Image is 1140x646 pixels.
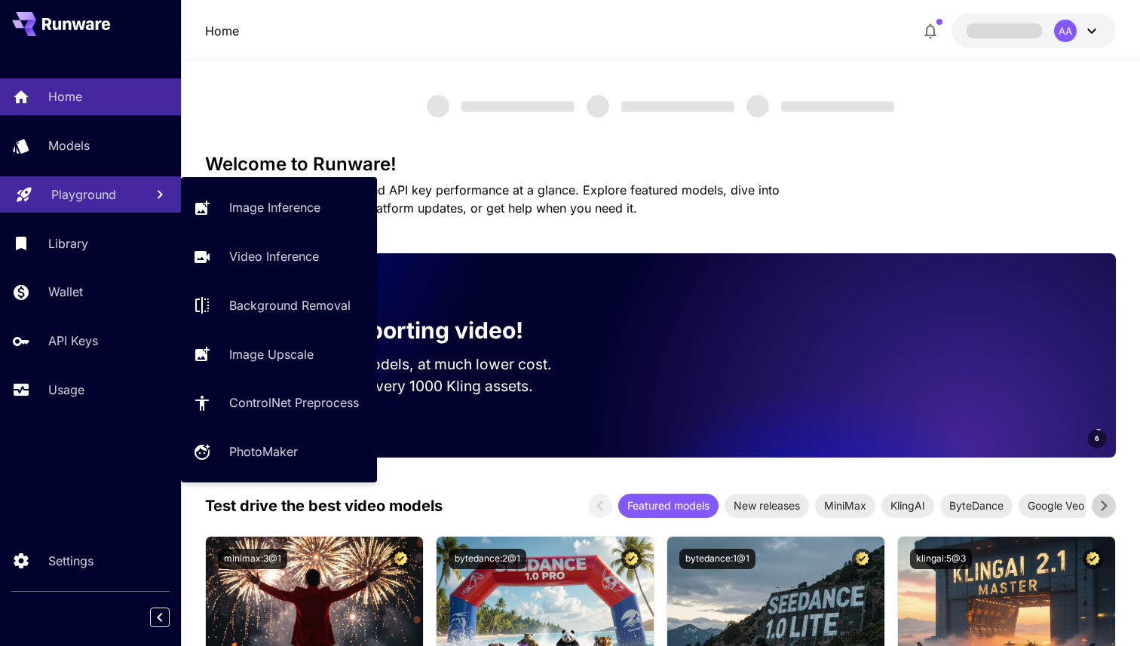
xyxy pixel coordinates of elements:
p: Now supporting video! [271,314,523,347]
p: Library [48,234,88,253]
span: MiniMax [815,498,875,513]
a: PhotoMaker [181,433,377,470]
p: Settings [48,552,93,570]
p: Image Inference [229,198,320,216]
span: KlingAI [881,498,934,513]
p: Video Inference [229,247,319,265]
h3: Welcome to Runware! [205,154,1116,175]
p: Usage [48,381,84,399]
span: Check out your usage stats and API key performance at a glance. Explore featured models, dive int... [205,182,780,216]
p: Home [48,87,82,106]
span: New releases [725,498,809,513]
button: klingai:5@3 [910,549,972,569]
p: Image Upscale [229,345,314,363]
p: Wallet [48,283,83,301]
p: Home [205,22,239,40]
div: AA [1054,20,1077,42]
span: ByteDance [940,498,1013,513]
button: minimax:3@1 [218,549,287,569]
p: Playground [51,185,116,204]
button: Certified Model – Vetted for best performance and includes a commercial license. [621,549,642,569]
button: bytedance:2@1 [449,549,526,569]
button: bytedance:1@1 [679,549,755,569]
a: Image Inference [181,189,377,226]
a: Background Removal [181,287,377,324]
button: Certified Model – Vetted for best performance and includes a commercial license. [1083,549,1103,569]
p: Save up to $500 for every 1000 Kling assets. [229,375,581,397]
button: Certified Model – Vetted for best performance and includes a commercial license. [391,549,411,569]
span: 6 [1095,433,1099,444]
button: Collapse sidebar [150,608,170,627]
p: PhotoMaker [229,442,298,461]
p: ControlNet Preprocess [229,393,359,412]
a: Image Upscale [181,335,377,372]
nav: breadcrumb [205,22,239,40]
div: Collapse sidebar [161,604,181,631]
p: Background Removal [229,296,351,314]
p: API Keys [48,332,98,350]
span: Google Veo [1019,498,1093,513]
p: Run the best video models, at much lower cost. [229,354,581,375]
p: Models [48,136,90,155]
p: Test drive the best video models [205,494,443,517]
a: Video Inference [181,238,377,275]
span: Featured models [618,498,719,513]
button: Certified Model – Vetted for best performance and includes a commercial license. [852,549,872,569]
a: ControlNet Preprocess [181,384,377,421]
